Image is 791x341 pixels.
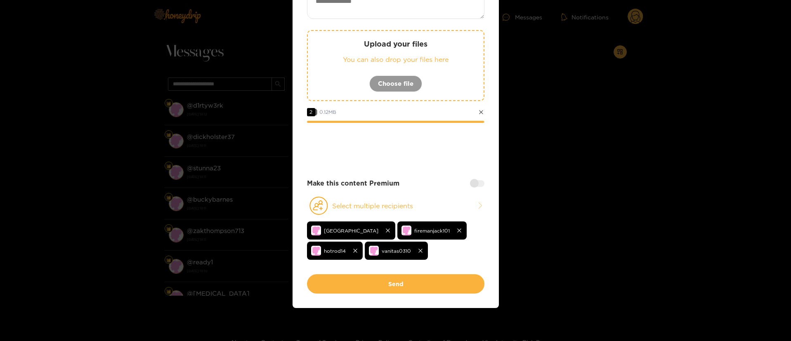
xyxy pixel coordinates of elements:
span: 2 [307,108,315,116]
p: You can also drop your files here [324,55,467,64]
p: Upload your files [324,39,467,49]
button: Choose file [369,75,422,92]
span: [GEOGRAPHIC_DATA] [324,226,378,235]
strong: Make this content Premium [307,179,399,188]
button: Send [307,274,484,294]
img: no-avatar.png [369,246,379,256]
span: firemanjack101 [414,226,450,235]
span: hotrod14 [324,246,346,256]
img: no-avatar.png [311,226,321,235]
button: Select multiple recipients [307,196,484,215]
img: no-avatar.png [311,246,321,256]
img: no-avatar.png [401,226,411,235]
span: vanitas0310 [382,246,411,256]
span: 0.12 MB [319,109,336,115]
